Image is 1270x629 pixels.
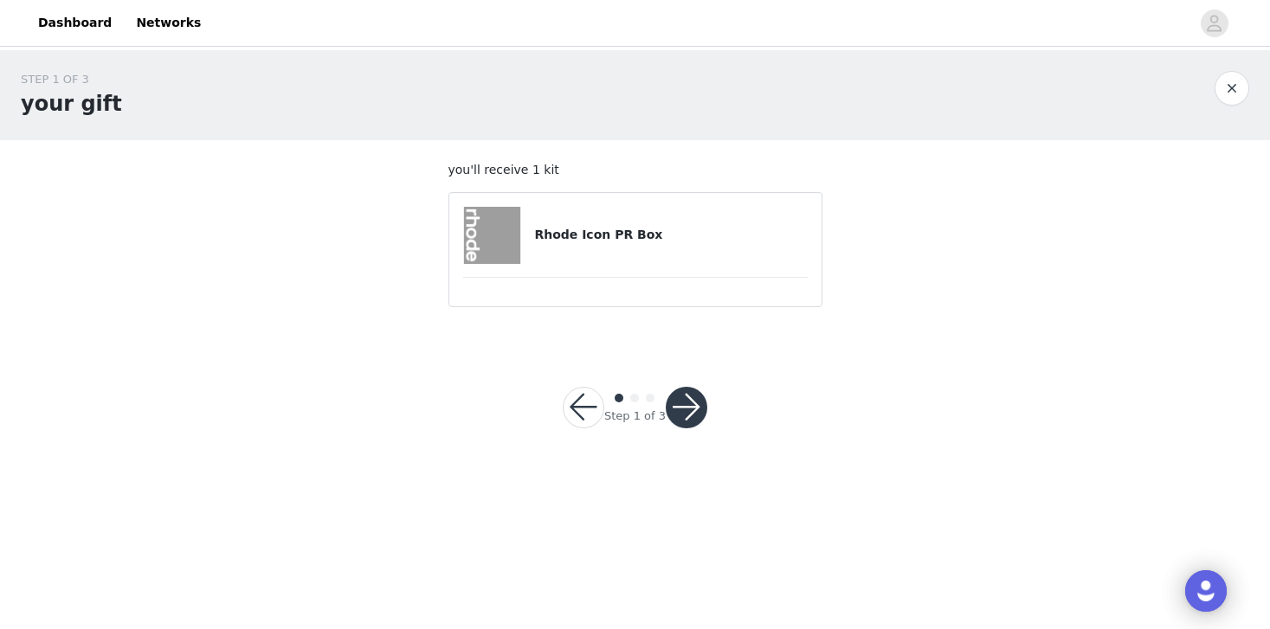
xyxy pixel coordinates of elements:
div: Open Intercom Messenger [1185,570,1227,612]
img: Rhode Icon PR Box [464,207,521,264]
div: STEP 1 OF 3 [21,71,122,88]
a: Networks [126,3,211,42]
a: Dashboard [28,3,122,42]
p: you'll receive 1 kit [448,161,822,179]
div: Step 1 of 3 [604,408,666,425]
h4: Rhode Icon PR Box [534,226,807,244]
div: avatar [1206,10,1222,37]
h1: your gift [21,88,122,119]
